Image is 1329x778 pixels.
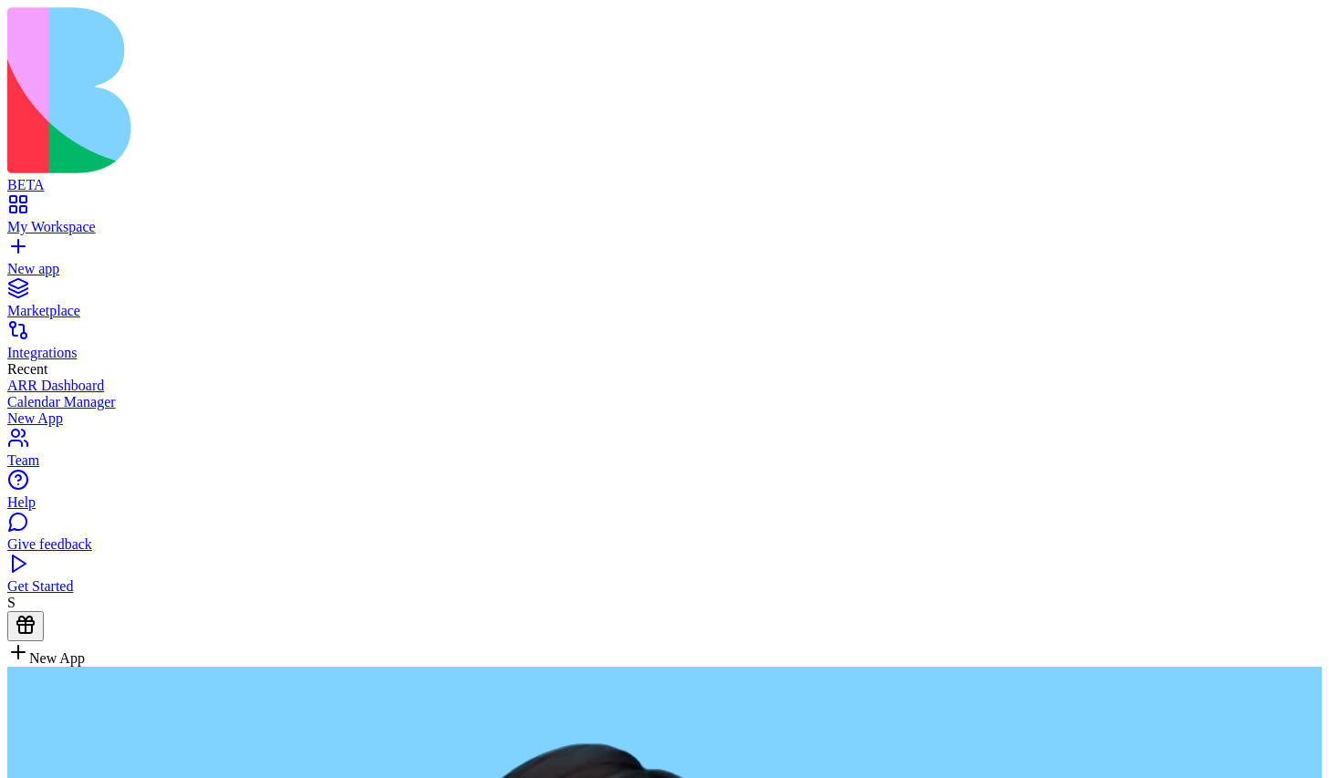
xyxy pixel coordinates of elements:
[7,202,1322,235] a: My Workspace
[7,361,47,377] span: Recent
[7,303,1322,319] div: Marketplace
[7,478,1322,511] a: Help
[7,595,16,610] span: S
[7,562,1322,595] a: Get Started
[7,177,1322,193] div: BETA
[7,378,1322,394] a: ARR Dashboard
[7,286,1322,319] a: Marketplace
[7,328,1322,361] a: Integrations
[7,161,1322,193] a: BETA
[7,394,1322,410] a: Calendar Manager
[7,410,1322,427] a: New App
[7,536,1322,553] div: Give feedback
[7,219,1322,235] div: My Workspace
[7,345,1322,361] div: Integrations
[29,650,85,666] span: New App
[7,578,1322,595] div: Get Started
[7,244,1322,277] a: New app
[7,436,1322,469] a: Team
[7,494,1322,511] div: Help
[7,261,1322,277] div: New app
[7,452,1322,469] div: Team
[7,520,1322,553] a: Give feedback
[7,7,741,173] img: logo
